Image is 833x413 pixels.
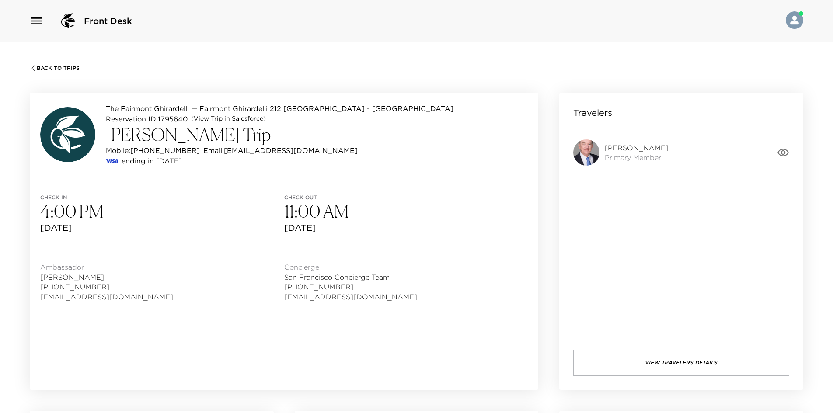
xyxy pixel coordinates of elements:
span: Check in [40,194,284,201]
span: [PHONE_NUMBER] [40,282,173,292]
span: Check out [284,194,528,201]
p: Travelers [573,107,612,119]
img: User [786,11,803,29]
span: Ambassador [40,262,173,272]
span: [PERSON_NAME] [40,272,173,282]
button: View Travelers Details [573,350,789,376]
button: Back To Trips [30,65,80,72]
p: Email: [EMAIL_ADDRESS][DOMAIN_NAME] [203,145,358,156]
span: [PHONE_NUMBER] [284,282,417,292]
img: logo [58,10,79,31]
span: Primary Member [605,153,669,162]
span: [DATE] [40,222,284,234]
p: The Fairmont Ghirardelli — Fairmont Ghirardelli 212 [GEOGRAPHIC_DATA] - [GEOGRAPHIC_DATA] [106,103,453,114]
h3: [PERSON_NAME] Trip [106,124,453,145]
img: avatar.4afec266560d411620d96f9f038fe73f.svg [40,107,95,162]
h3: 11:00 AM [284,201,528,222]
p: ending in [DATE] [122,156,182,166]
img: credit card type [106,159,118,163]
span: Concierge [284,262,417,272]
a: (View Trip in Salesforce) [191,115,266,123]
p: Mobile: [PHONE_NUMBER] [106,145,200,156]
span: [DATE] [284,222,528,234]
h3: 4:00 PM [40,201,284,222]
span: [PERSON_NAME] [605,143,669,153]
a: [EMAIL_ADDRESS][DOMAIN_NAME] [284,292,417,302]
span: San Francisco Concierge Team [284,272,417,282]
a: [EMAIL_ADDRESS][DOMAIN_NAME] [40,292,173,302]
span: Back To Trips [37,65,80,71]
p: Reservation ID: 1795640 [106,114,188,124]
span: Front Desk [84,15,132,27]
img: 9k= [573,139,599,166]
